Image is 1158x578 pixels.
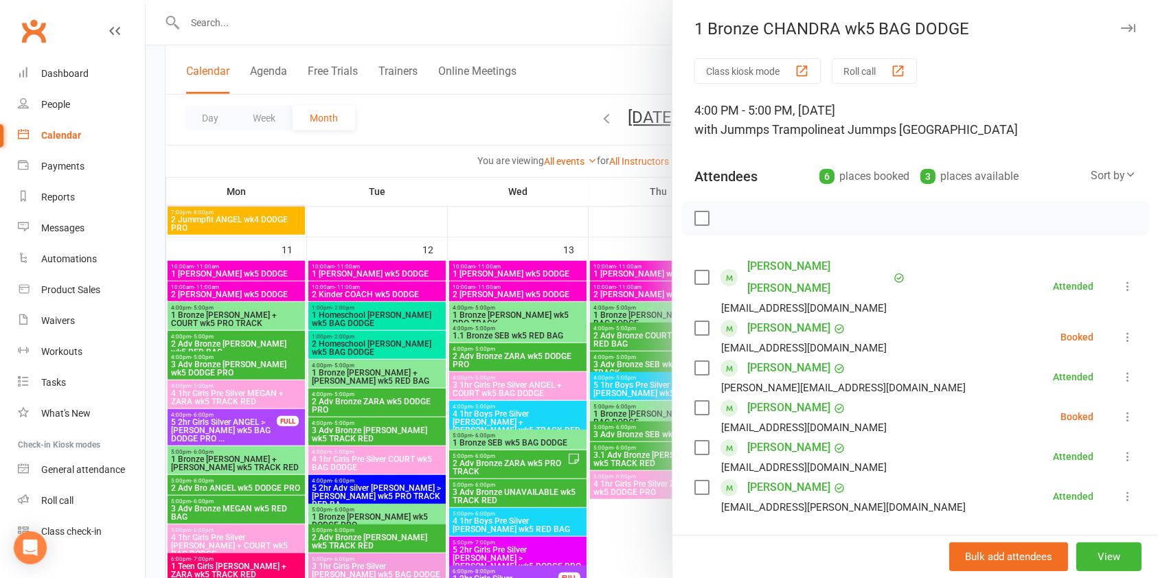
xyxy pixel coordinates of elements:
a: [PERSON_NAME] [747,437,830,459]
div: Workouts [41,346,82,357]
div: Payments [41,161,84,172]
div: People [41,99,70,110]
div: Sort by [1091,167,1136,185]
a: Tasks [18,367,145,398]
div: Attended [1053,281,1093,291]
div: 6 [819,169,835,184]
a: Calendar [18,120,145,151]
a: People [18,89,145,120]
div: Waivers [41,315,75,326]
a: General attendance kiosk mode [18,454,145,485]
div: Automations [41,253,97,264]
a: [PERSON_NAME] [747,397,830,419]
a: Messages [18,213,145,244]
button: Bulk add attendees [949,542,1068,571]
a: [PERSON_NAME] [747,476,830,498]
div: Messages [41,222,84,233]
div: General attendance [41,464,125,475]
div: Open Intercom Messenger [14,531,47,564]
a: What's New [18,398,145,429]
div: places available [920,167,1019,186]
a: [PERSON_NAME] [PERSON_NAME] [747,255,890,299]
span: at Jummps [GEOGRAPHIC_DATA] [834,122,1018,137]
a: Automations [18,244,145,275]
a: Class kiosk mode [18,516,145,547]
a: Payments [18,151,145,182]
button: Class kiosk mode [694,58,821,84]
div: 4:00 PM - 5:00 PM, [DATE] [694,101,1136,139]
div: Roll call [41,495,73,506]
div: Dashboard [41,68,89,79]
button: Roll call [832,58,917,84]
div: What's New [41,408,91,419]
a: Clubworx [16,14,51,48]
div: [EMAIL_ADDRESS][DOMAIN_NAME] [721,299,887,317]
div: Calendar [41,130,81,141]
a: Dashboard [18,58,145,89]
div: Attendees [694,167,758,186]
a: Workouts [18,336,145,367]
a: Waivers [18,305,145,336]
div: [EMAIL_ADDRESS][PERSON_NAME][DOMAIN_NAME] [721,498,966,516]
div: Attended [1053,492,1093,501]
span: with Jummps Trampoline [694,122,834,137]
div: [EMAIL_ADDRESS][DOMAIN_NAME] [721,339,887,357]
div: Attended [1053,372,1093,382]
div: Reports [41,192,75,203]
div: Booked [1060,332,1093,342]
a: Product Sales [18,275,145,305]
div: places booked [819,167,909,186]
button: View [1076,542,1142,571]
div: Booked [1060,412,1093,421]
div: Class check-in [41,526,102,537]
div: [EMAIL_ADDRESS][DOMAIN_NAME] [721,459,887,476]
a: Reports [18,182,145,213]
div: 3 [920,169,935,184]
a: Roll call [18,485,145,516]
div: Product Sales [41,284,100,295]
div: Attended [1053,452,1093,461]
a: [PERSON_NAME] [747,357,830,379]
a: [PERSON_NAME] [747,317,830,339]
div: 1 Bronze CHANDRA wk5 BAG DODGE [672,19,1158,38]
div: Tasks [41,377,66,388]
div: [PERSON_NAME][EMAIL_ADDRESS][DOMAIN_NAME] [721,379,966,397]
div: [EMAIL_ADDRESS][DOMAIN_NAME] [721,419,887,437]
